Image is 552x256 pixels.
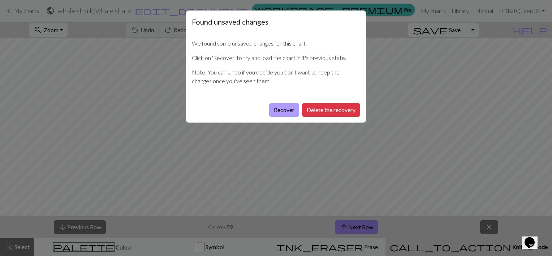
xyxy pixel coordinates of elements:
button: Delete the recovery [302,103,360,117]
p: Note: You can Undo if you decide you don't want to keep the changes once you've seen them [192,68,360,85]
h5: Found unsaved changes [192,16,268,27]
p: Click on 'Recover' to try and load the chart in it's previous state. [192,54,360,62]
button: Recover [269,103,299,117]
iframe: chat widget [522,227,545,249]
p: We found some unsaved changes for this chart. [192,39,360,48]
